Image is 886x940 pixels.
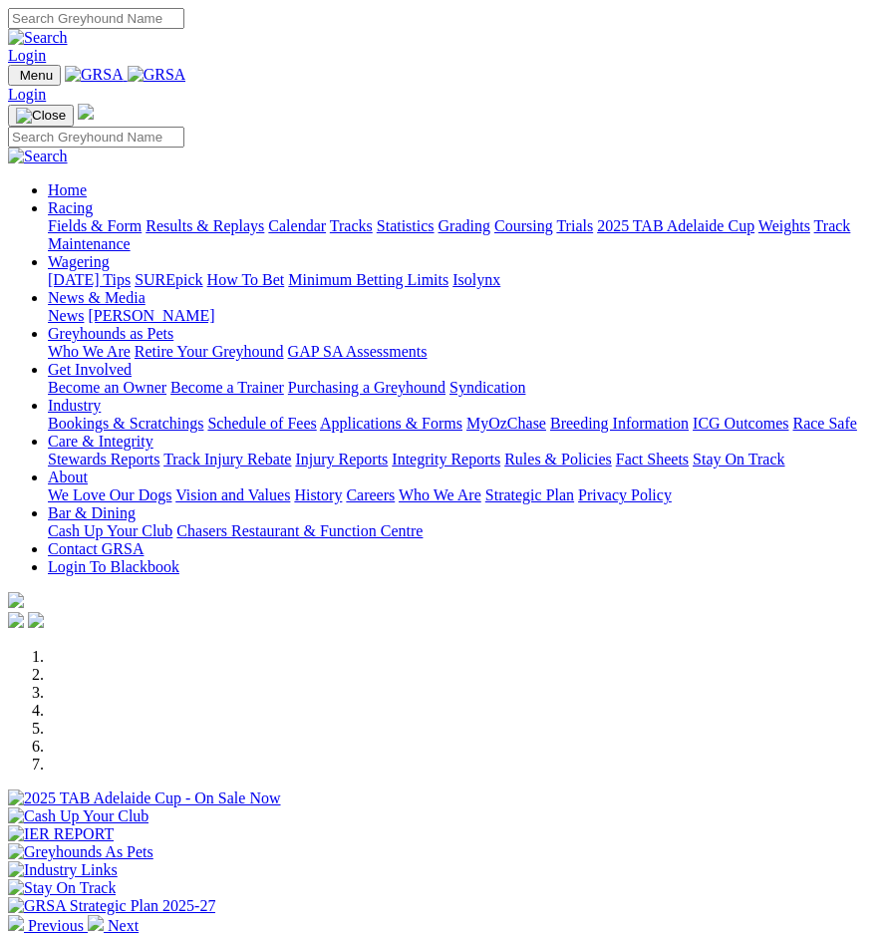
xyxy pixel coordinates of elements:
a: Strategic Plan [485,486,574,503]
a: Vision and Values [175,486,290,503]
img: Search [8,148,68,165]
a: Trials [556,217,593,234]
div: Industry [48,415,878,433]
a: Purchasing a Greyhound [288,379,445,396]
a: Care & Integrity [48,433,153,450]
a: ICG Outcomes [693,415,788,432]
img: GRSA Strategic Plan 2025-27 [8,897,215,915]
div: News & Media [48,307,878,325]
a: 2025 TAB Adelaide Cup [597,217,754,234]
a: SUREpick [135,271,202,288]
a: Contact GRSA [48,540,144,557]
a: Get Involved [48,361,132,378]
img: Search [8,29,68,47]
img: Industry Links [8,861,118,879]
img: logo-grsa-white.png [78,104,94,120]
a: News [48,307,84,324]
a: Race Safe [792,415,856,432]
a: Injury Reports [295,451,388,468]
input: Search [8,8,184,29]
a: Calendar [268,217,326,234]
a: Schedule of Fees [207,415,316,432]
img: chevron-left-pager-white.svg [8,915,24,931]
a: Home [48,181,87,198]
img: Stay On Track [8,879,116,897]
a: Careers [346,486,395,503]
img: 2025 TAB Adelaide Cup - On Sale Now [8,789,281,807]
a: Syndication [449,379,525,396]
a: We Love Our Dogs [48,486,171,503]
div: Wagering [48,271,878,289]
a: Isolynx [452,271,500,288]
a: Wagering [48,253,110,270]
img: IER REPORT [8,825,114,843]
a: How To Bet [207,271,285,288]
span: Previous [28,917,84,934]
a: History [294,486,342,503]
img: facebook.svg [8,612,24,628]
a: Bookings & Scratchings [48,415,203,432]
a: Fields & Form [48,217,142,234]
a: Results & Replays [146,217,264,234]
div: Racing [48,217,878,253]
img: Greyhounds As Pets [8,843,153,861]
a: Grading [439,217,490,234]
a: Integrity Reports [392,451,500,468]
a: Industry [48,397,101,414]
a: Who We Are [399,486,481,503]
a: Applications & Forms [320,415,462,432]
a: Login [8,47,46,64]
a: Retire Your Greyhound [135,343,284,360]
img: GRSA [65,66,124,84]
span: Next [108,917,139,934]
button: Toggle navigation [8,65,61,86]
input: Search [8,127,184,148]
a: Privacy Policy [578,486,672,503]
img: Close [16,108,66,124]
a: Login To Blackbook [48,558,179,575]
a: GAP SA Assessments [288,343,428,360]
a: Rules & Policies [504,451,612,468]
a: Next [88,917,139,934]
a: Become an Owner [48,379,166,396]
img: GRSA [128,66,186,84]
a: Coursing [494,217,553,234]
img: twitter.svg [28,612,44,628]
a: Previous [8,917,88,934]
a: Chasers Restaurant & Function Centre [176,522,423,539]
a: Login [8,86,46,103]
a: About [48,469,88,485]
a: News & Media [48,289,146,306]
a: Stay On Track [693,451,784,468]
a: [PERSON_NAME] [88,307,214,324]
a: Racing [48,199,93,216]
a: Track Injury Rebate [163,451,291,468]
a: Stewards Reports [48,451,159,468]
img: Cash Up Your Club [8,807,148,825]
div: Greyhounds as Pets [48,343,878,361]
a: MyOzChase [466,415,546,432]
a: Become a Trainer [170,379,284,396]
a: [DATE] Tips [48,271,131,288]
a: Bar & Dining [48,504,136,521]
a: Tracks [330,217,373,234]
a: Track Maintenance [48,217,850,252]
button: Toggle navigation [8,105,74,127]
a: Statistics [377,217,435,234]
a: Breeding Information [550,415,689,432]
a: Fact Sheets [616,451,689,468]
span: Menu [20,68,53,83]
img: chevron-right-pager-white.svg [88,915,104,931]
a: Cash Up Your Club [48,522,172,539]
div: Care & Integrity [48,451,878,469]
div: Get Involved [48,379,878,397]
a: Who We Are [48,343,131,360]
div: Bar & Dining [48,522,878,540]
a: Weights [758,217,810,234]
a: Greyhounds as Pets [48,325,173,342]
img: logo-grsa-white.png [8,592,24,608]
a: Minimum Betting Limits [288,271,448,288]
div: About [48,486,878,504]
